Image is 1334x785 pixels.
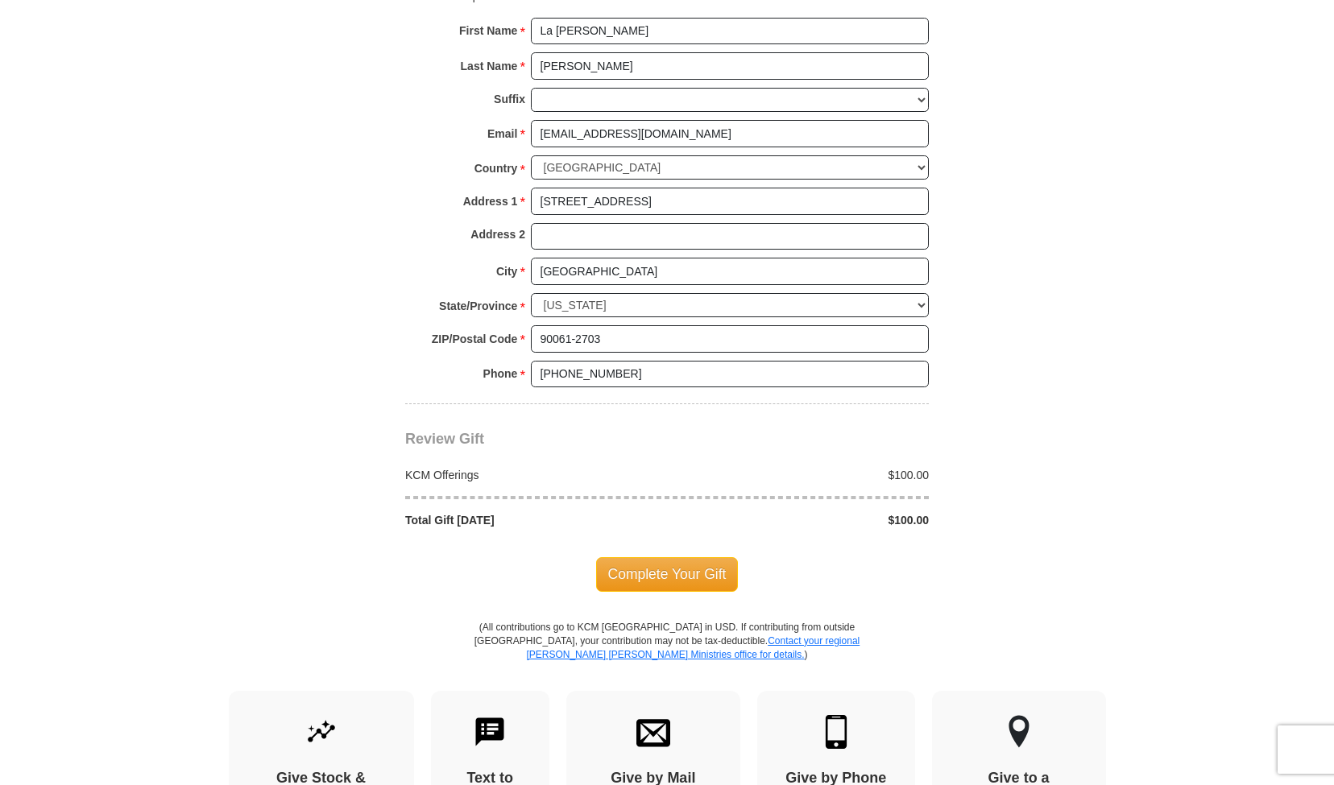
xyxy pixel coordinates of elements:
img: envelope.svg [636,715,670,749]
div: $100.00 [667,512,938,528]
div: KCM Offerings [397,467,668,483]
strong: ZIP/Postal Code [432,328,518,350]
div: $100.00 [667,467,938,483]
strong: First Name [459,19,517,42]
strong: City [496,260,517,283]
img: text-to-give.svg [473,715,507,749]
strong: Email [487,122,517,145]
p: (All contributions go to KCM [GEOGRAPHIC_DATA] in USD. If contributing from outside [GEOGRAPHIC_D... [474,621,860,691]
a: Contact your regional [PERSON_NAME] [PERSON_NAME] Ministries office for details. [526,635,860,660]
strong: Last Name [461,55,518,77]
span: Complete Your Gift [596,557,739,591]
img: mobile.svg [819,715,853,749]
strong: Address 2 [470,223,525,246]
img: give-by-stock.svg [304,715,338,749]
strong: State/Province [439,295,517,317]
strong: Country [474,157,518,180]
strong: Address 1 [463,190,518,213]
span: Review Gift [405,431,484,447]
img: other-region [1008,715,1030,749]
div: Total Gift [DATE] [397,512,668,528]
strong: Phone [483,362,518,385]
strong: Suffix [494,88,525,110]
